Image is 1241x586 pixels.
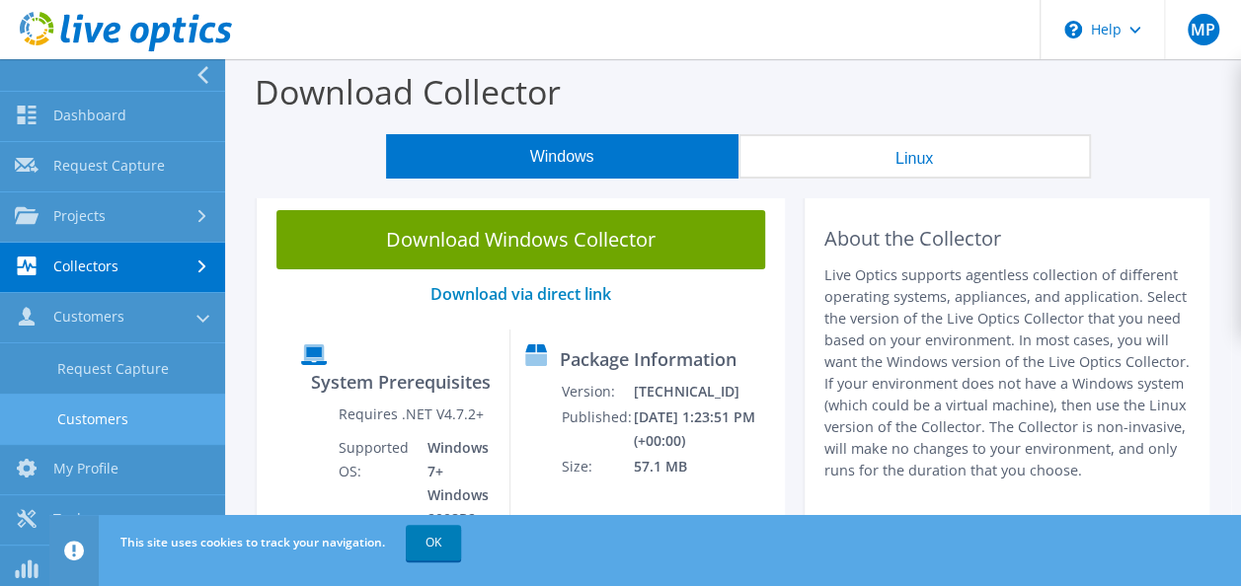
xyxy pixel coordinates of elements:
span: This site uses cookies to track your navigation. [120,534,385,550]
td: [DATE] 1:23:51 PM (+00:00) [633,404,776,454]
a: Download via direct link [430,283,611,305]
label: Package Information [560,349,737,369]
h2: About the Collector [824,227,1190,251]
svg: \n [1064,21,1082,38]
button: Windows [386,134,738,179]
label: Requires .NET V4.7.2+ [339,404,484,424]
td: Published: [561,404,633,454]
td: 57.1 MB [633,454,776,479]
a: OK [406,525,461,560]
td: Supported OS: [338,435,413,532]
td: [TECHNICAL_ID] [633,379,776,404]
a: Download Windows Collector [276,210,765,269]
td: Windows 7+ Windows 2008R2+ [413,435,495,532]
td: Version: [561,379,633,404]
span: MP [1188,14,1219,45]
label: Download Collector [255,69,561,114]
button: Linux [738,134,1091,179]
td: Size: [561,454,633,479]
label: System Prerequisites [311,372,491,392]
p: Live Optics supports agentless collection of different operating systems, appliances, and applica... [824,264,1190,481]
